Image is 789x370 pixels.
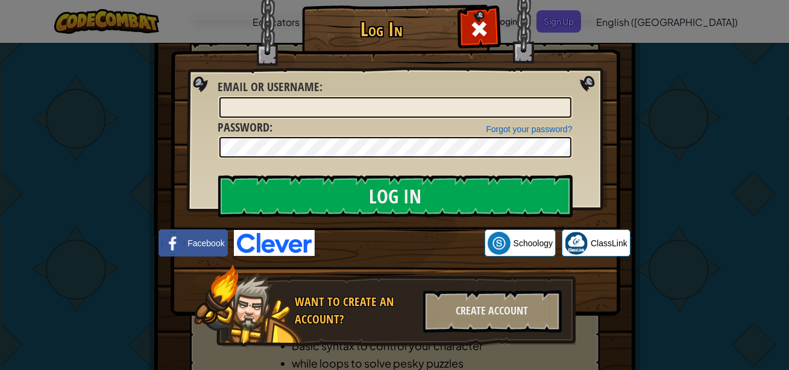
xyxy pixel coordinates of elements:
[218,119,270,135] span: Password
[218,78,320,95] span: Email or Username
[218,119,273,136] label: :
[187,237,224,249] span: Facebook
[218,78,323,96] label: :
[591,237,627,249] span: ClassLink
[218,175,573,217] input: Log In
[234,230,315,256] img: clever-logo-blue.png
[488,232,511,255] img: schoology.png
[486,124,572,134] a: Forgot your password?
[315,230,485,257] iframe: Sign in with Google Button
[514,237,553,249] span: Schoology
[565,232,588,255] img: classlink-logo-small.png
[162,232,184,255] img: facebook_small.png
[305,19,459,40] h1: Log In
[423,290,562,333] div: Create Account
[295,293,416,328] div: Want to create an account?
